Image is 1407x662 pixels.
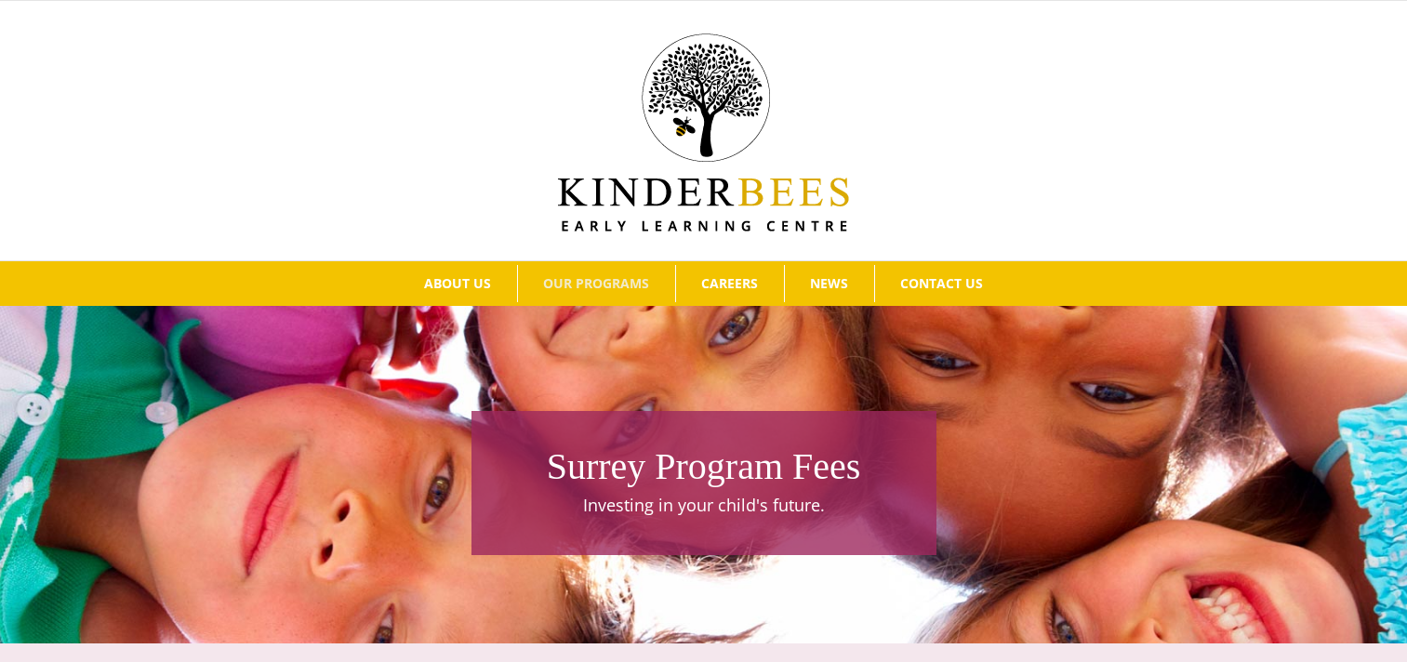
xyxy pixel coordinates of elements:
[399,265,517,302] a: ABOUT US
[701,277,758,290] span: CAREERS
[900,277,983,290] span: CONTACT US
[875,265,1009,302] a: CONTACT US
[785,265,874,302] a: NEWS
[28,261,1379,306] nav: Main Menu
[543,277,649,290] span: OUR PROGRAMS
[481,441,927,493] h1: Surrey Program Fees
[481,493,927,518] p: Investing in your child's future.
[558,33,849,232] img: Kinder Bees Logo
[810,277,848,290] span: NEWS
[424,277,491,290] span: ABOUT US
[676,265,784,302] a: CAREERS
[518,265,675,302] a: OUR PROGRAMS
